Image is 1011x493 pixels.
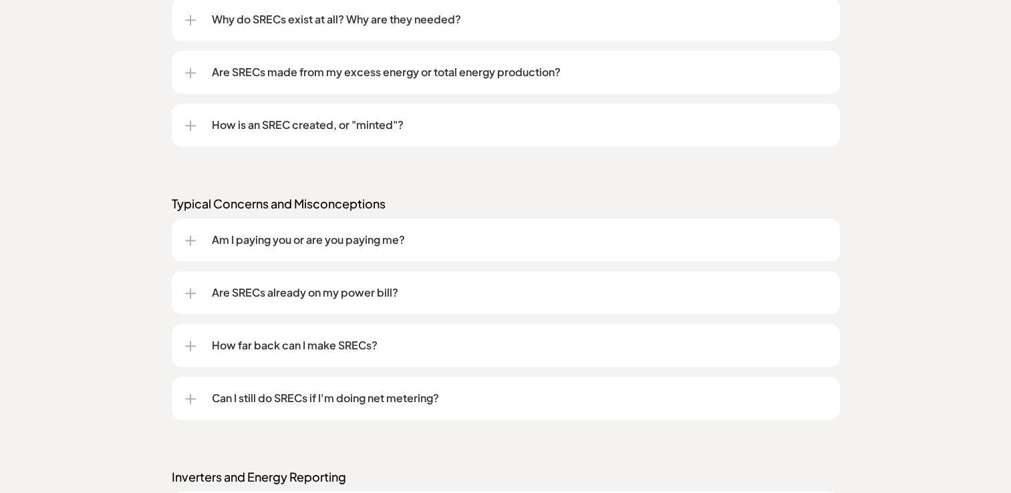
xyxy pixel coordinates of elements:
[212,232,827,248] p: Am I paying you or are you paying me?
[212,285,827,301] p: Are SRECs already on my power bill?
[212,64,827,80] p: Are SRECs made from my excess energy or total energy production?
[172,196,840,212] p: Typical Concerns and Misconceptions
[212,11,827,27] p: Why do SRECs exist at all? Why are they needed?
[212,117,827,133] p: How is an SREC created, or "minted"?
[212,337,827,353] p: How far back can I make SRECs?
[212,390,827,406] p: Can I still do SRECs if I'm doing net metering?
[172,469,840,485] p: Inverters and Energy Reporting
